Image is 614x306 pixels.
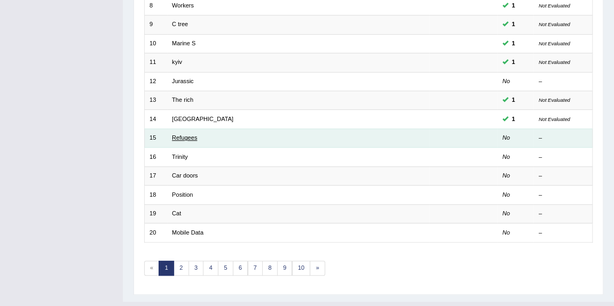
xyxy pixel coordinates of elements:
[539,134,587,142] div: –
[172,96,193,103] a: The rich
[539,172,587,180] div: –
[539,191,587,199] div: –
[508,58,518,67] span: You can still take this question
[539,229,587,237] div: –
[539,41,570,46] small: Not Evaluated
[144,15,167,34] td: 9
[172,40,195,46] a: Marine S
[502,154,510,160] em: No
[172,59,182,65] a: kyiv
[539,77,587,86] div: –
[144,72,167,91] td: 12
[218,261,233,276] a: 5
[144,204,167,223] td: 19
[172,154,188,160] a: Trinity
[292,261,311,276] a: 10
[233,261,248,276] a: 6
[539,153,587,162] div: –
[172,172,198,179] a: Car doors
[172,134,197,141] a: Refugees
[144,128,167,147] td: 15
[508,39,518,49] span: You can still take this question
[248,261,263,276] a: 7
[502,78,510,84] em: No
[502,229,510,236] em: No
[203,261,218,276] a: 4
[144,110,167,128] td: 14
[144,34,167,53] td: 10
[502,210,510,216] em: No
[508,20,518,29] span: You can still take this question
[144,53,167,72] td: 11
[144,91,167,110] td: 13
[172,210,181,216] a: Cat
[539,210,587,218] div: –
[262,261,278,276] a: 8
[508,1,518,11] span: You can still take this question
[144,186,167,204] td: 18
[144,223,167,242] td: 20
[502,134,510,141] em: No
[144,261,160,276] span: «
[539,97,570,103] small: Not Evaluated
[172,21,188,27] a: C tree
[144,166,167,185] td: 17
[310,261,325,276] a: »
[172,191,193,198] a: Position
[508,95,518,105] span: You can still take this question
[508,115,518,124] span: You can still take this question
[188,261,204,276] a: 3
[144,148,167,166] td: 16
[172,78,194,84] a: Jurassic
[539,59,570,65] small: Not Evaluated
[159,261,174,276] a: 1
[502,172,510,179] em: No
[172,229,203,236] a: Mobile Data
[539,3,570,9] small: Not Evaluated
[277,261,293,276] a: 9
[539,21,570,27] small: Not Evaluated
[502,191,510,198] em: No
[172,116,233,122] a: [GEOGRAPHIC_DATA]
[172,2,194,9] a: Workers
[174,261,189,276] a: 2
[539,116,570,122] small: Not Evaluated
